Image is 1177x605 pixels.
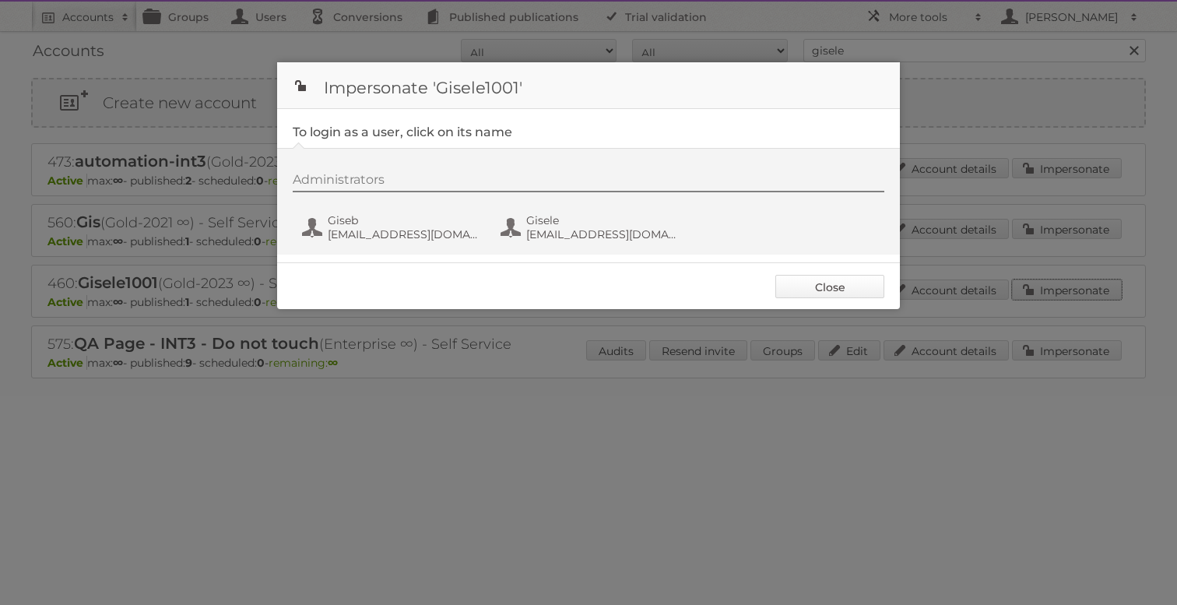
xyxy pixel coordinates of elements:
[328,227,479,241] span: [EMAIL_ADDRESS][DOMAIN_NAME]
[293,172,884,192] div: Administrators
[300,212,483,243] button: Giseb [EMAIL_ADDRESS][DOMAIN_NAME]
[277,62,900,109] h1: Impersonate 'Gisele1001'
[526,227,677,241] span: [EMAIL_ADDRESS][DOMAIN_NAME]
[775,275,884,298] a: Close
[293,125,512,139] legend: To login as a user, click on its name
[328,213,479,227] span: Giseb
[499,212,682,243] button: Gisele [EMAIL_ADDRESS][DOMAIN_NAME]
[526,213,677,227] span: Gisele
